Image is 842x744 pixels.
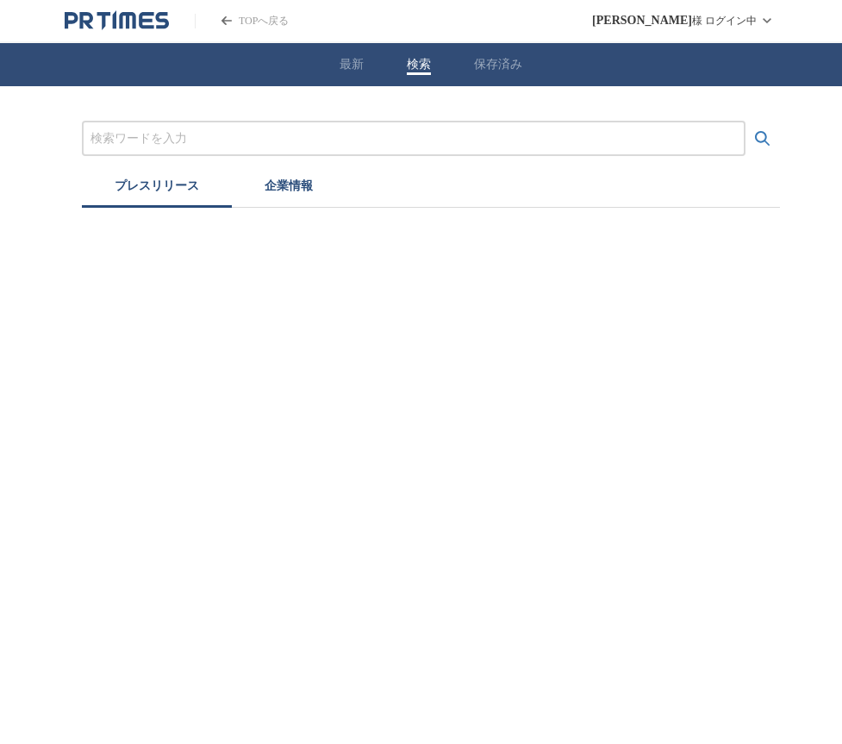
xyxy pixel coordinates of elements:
button: 最新 [340,57,364,72]
button: 検索 [407,57,431,72]
button: 検索する [745,122,780,156]
button: 企業情報 [232,170,346,208]
a: PR TIMESのトップページはこちら [195,14,289,28]
span: [PERSON_NAME] [592,14,692,28]
input: プレスリリースおよび企業を検索する [90,129,737,148]
button: 保存済み [474,57,522,72]
a: PR TIMESのトップページはこちら [65,10,169,31]
button: プレスリリース [82,170,232,208]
